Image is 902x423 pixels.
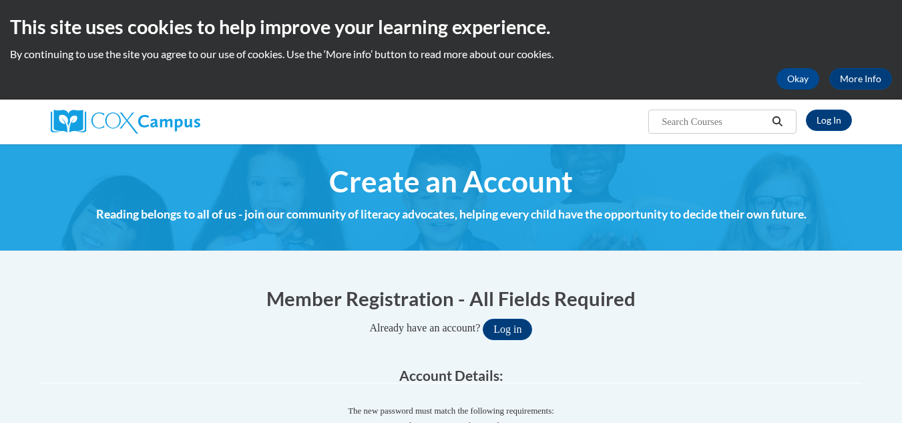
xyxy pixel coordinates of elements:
span: Already have an account? [370,322,481,333]
h1: Member Registration - All Fields Required [41,285,862,312]
span: The new password must match the following requirements: [348,406,554,416]
input: Search Courses [660,114,767,130]
span: Account Details: [399,367,503,384]
p: By continuing to use the site you agree to our use of cookies. Use the ‘More info’ button to read... [10,47,892,61]
button: Log in [483,319,532,340]
span: Create an Account [329,164,573,199]
h4: Reading belongs to all of us - join our community of literacy advocates, helping every child have... [41,206,862,223]
a: Log In [806,110,852,131]
button: Okay [776,68,819,90]
h2: This site uses cookies to help improve your learning experience. [10,13,892,40]
img: Cox Campus [51,110,200,134]
button: Search [767,114,787,130]
a: More Info [829,68,892,90]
